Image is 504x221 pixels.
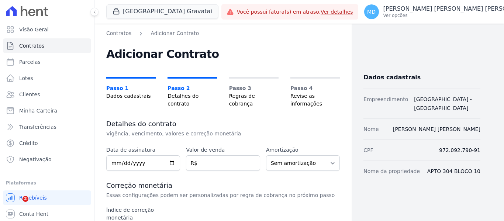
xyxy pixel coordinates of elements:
a: Lotes [3,71,91,86]
span: Regras de cobrança [229,92,279,108]
dt: Nome [363,125,379,134]
span: Conta Hent [19,210,48,218]
label: Amortização [266,146,340,154]
span: Você possui fatura(s) em atraso. [237,8,353,16]
span: Passo 3 [229,84,279,92]
a: Ver detalhes [321,9,353,15]
a: Minha Carteira [3,103,91,118]
p: Vigência, vencimento, valores e correção monetária [106,130,340,137]
a: Transferências [3,120,91,134]
span: Passo 1 [106,84,156,92]
a: Contratos [106,30,131,37]
span: MD [367,9,376,14]
h3: Dados cadastrais [363,72,480,83]
dd: [GEOGRAPHIC_DATA] - [GEOGRAPHIC_DATA] [414,95,480,113]
h2: Adicionar Contrato [106,49,340,59]
span: Minha Carteira [19,107,57,114]
span: Transferências [19,123,56,131]
span: Visão Geral [19,26,49,33]
span: Crédito [19,139,38,147]
span: Detalhes do contrato [168,92,217,108]
span: Lotes [19,75,33,82]
a: Parcelas [3,55,91,69]
span: Passo 2 [168,84,217,92]
a: Visão Geral [3,22,91,37]
span: Dados cadastrais [106,92,156,100]
dd: 972.092.790-91 [439,146,480,155]
label: Valor de venda [186,146,260,154]
dt: Empreendimento [363,95,408,113]
span: Clientes [19,91,40,98]
a: Contratos [3,38,91,53]
a: Recebíveis [3,190,91,205]
iframe: Intercom live chat [7,196,25,214]
h3: Detalhes do contrato [106,120,340,128]
a: Negativação [3,152,91,167]
span: Recebíveis [19,194,47,201]
dt: CPF [363,146,373,155]
span: Contratos [19,42,44,49]
span: Revise as informações [290,92,340,108]
dd: APTO 304 BLOCO 10 [427,167,480,176]
a: Adicionar Contrato [151,30,199,37]
p: Essas configurações podem ser personalizadas por regra de cobrança no próximo passo [106,191,340,199]
a: Crédito [3,136,91,151]
div: Plataformas [6,179,88,187]
h3: Correção monetária [106,181,340,190]
span: Negativação [19,156,52,163]
nav: Progress [106,77,340,108]
dd: [PERSON_NAME] [PERSON_NAME] [393,125,480,134]
label: Data de assinatura [106,146,180,154]
span: Parcelas [19,58,41,66]
a: Clientes [3,87,91,102]
nav: Breadcrumb [106,30,340,37]
span: Passo 4 [290,84,340,92]
dt: Nome da propriedade [363,167,420,176]
span: 2 [23,196,28,202]
button: [GEOGRAPHIC_DATA] Gravatai [106,4,218,18]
